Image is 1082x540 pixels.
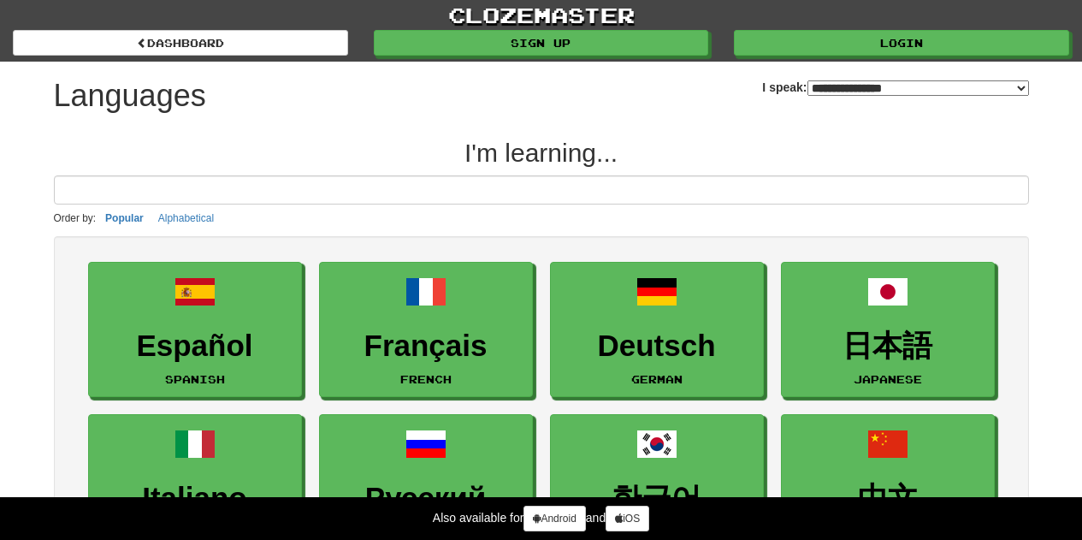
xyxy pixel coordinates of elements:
select: I speak: [807,80,1029,96]
small: Japanese [854,373,922,385]
small: French [400,373,452,385]
a: FrançaisFrench [319,262,533,398]
a: dashboard [13,30,348,56]
h3: Deutsch [559,329,754,363]
a: Login [734,30,1069,56]
a: 日本語Japanese [781,262,995,398]
h3: Español [98,329,293,363]
small: Order by: [54,212,97,224]
small: German [631,373,683,385]
a: DeutschGerman [550,262,764,398]
a: iOS [606,506,649,531]
button: Alphabetical [153,209,219,228]
h3: Русский [328,482,523,515]
a: Sign up [374,30,709,56]
a: EspañolSpanish [88,262,302,398]
small: Spanish [165,373,225,385]
h3: 中文 [790,482,985,515]
h3: Italiano [98,482,293,515]
h3: 한국어 [559,482,754,515]
h3: Français [328,329,523,363]
button: Popular [100,209,149,228]
h1: Languages [54,79,206,113]
a: Android [523,506,585,531]
h2: I'm learning... [54,139,1029,167]
h3: 日本語 [790,329,985,363]
label: I speak: [762,79,1028,96]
